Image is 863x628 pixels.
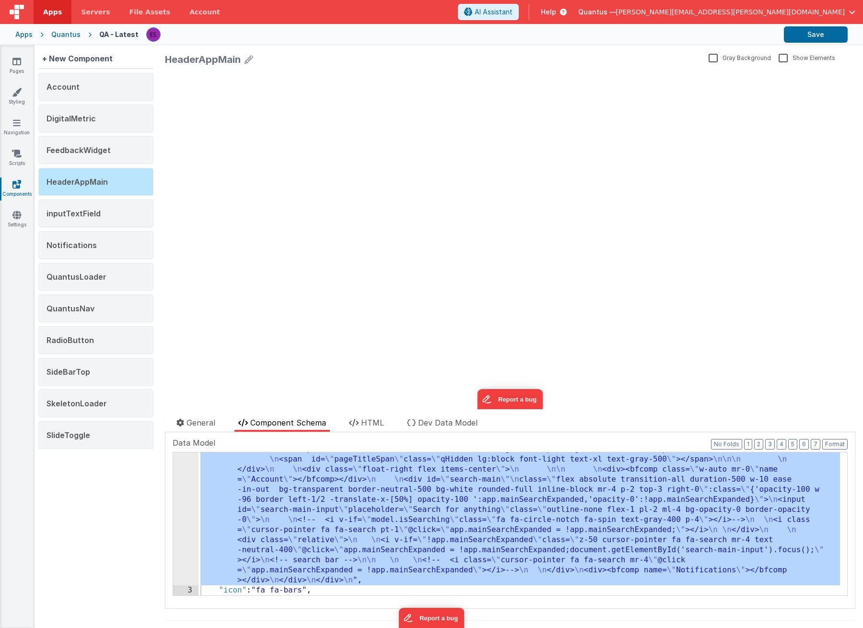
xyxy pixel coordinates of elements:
label: Show Elements [779,53,835,62]
span: Dev Data Model [418,418,478,427]
span: RadioButton [47,335,94,345]
button: No Folds [711,439,742,450]
span: SideBarTop [47,367,90,377]
span: Data Model [173,437,215,449]
span: HTML [361,418,384,427]
span: SkeletonLoader [47,399,107,408]
div: HeaderAppMain [165,53,241,66]
span: HeaderAppMain [47,177,108,187]
span: FeedbackWidget [47,145,111,155]
span: Notifications [47,240,97,250]
button: AI Assistant [458,4,519,20]
button: Format [822,439,848,450]
span: Account [47,82,80,92]
span: Servers [81,7,110,17]
span: [PERSON_NAME][EMAIL_ADDRESS][PERSON_NAME][DOMAIN_NAME] [616,7,845,17]
button: Quantus — [PERSON_NAME][EMAIL_ADDRESS][PERSON_NAME][DOMAIN_NAME] [578,7,855,17]
label: Gray Background [709,53,771,62]
span: Apps [43,7,62,17]
span: File Assets [129,7,171,17]
span: QuantusNav [47,304,94,313]
span: Quantus — [578,7,616,17]
img: 2445f8d87038429357ee99e9bdfcd63a [147,28,160,41]
span: Help [541,7,556,17]
span: SlideToggle [47,430,90,440]
span: DigitalMetric [47,114,96,123]
span: inputTextField [47,209,101,218]
div: Apps [15,30,33,39]
span: QuantusLoader [47,272,106,282]
button: Save [784,26,848,43]
iframe: Marker.io feedback button [313,319,378,339]
button: 6 [799,439,809,450]
button: 5 [788,439,797,450]
span: Component Schema [250,418,326,427]
span: AI Assistant [475,7,513,17]
button: 7 [811,439,820,450]
iframe: Marker.io feedback button [399,608,465,628]
div: 3 [173,585,198,595]
span: General [187,418,215,427]
div: + New Component [38,49,117,68]
button: 3 [765,439,775,450]
div: QA - Latest [99,30,139,39]
div: Quantus [51,30,81,39]
button: 1 [744,439,752,450]
button: 4 [777,439,786,450]
button: 2 [754,439,763,450]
